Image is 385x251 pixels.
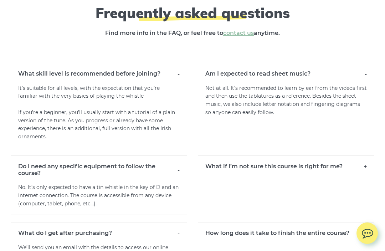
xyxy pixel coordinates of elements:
[105,30,280,36] strong: Find more info in the FAQ, or feel free to anytime.
[11,155,187,184] h6: Do I need any specific equipment to follow the course?
[11,222,187,244] h6: What do I get after purchasing?
[198,222,374,244] h6: How long does it take to finish the entire course?
[198,155,374,177] h6: What if I’m not sure this course is right for me?
[62,4,323,21] h2: Frequently asked questions
[198,63,374,84] h6: Am I expected to read sheet music?
[11,183,187,215] p: No. It’s only expected to have a tin whistle in the key of D and an internet connection. The cour...
[198,84,374,124] p: Not at all. It’s recommended to learn by ear from the videos first and then use the tablatures as...
[11,63,187,84] h6: What skill level is recommended before joining?
[223,30,254,36] a: contact us
[11,84,187,148] p: It’s suitable for all levels, with the expectation that you’re familiar with the very basics of p...
[356,222,378,241] img: chat.svg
